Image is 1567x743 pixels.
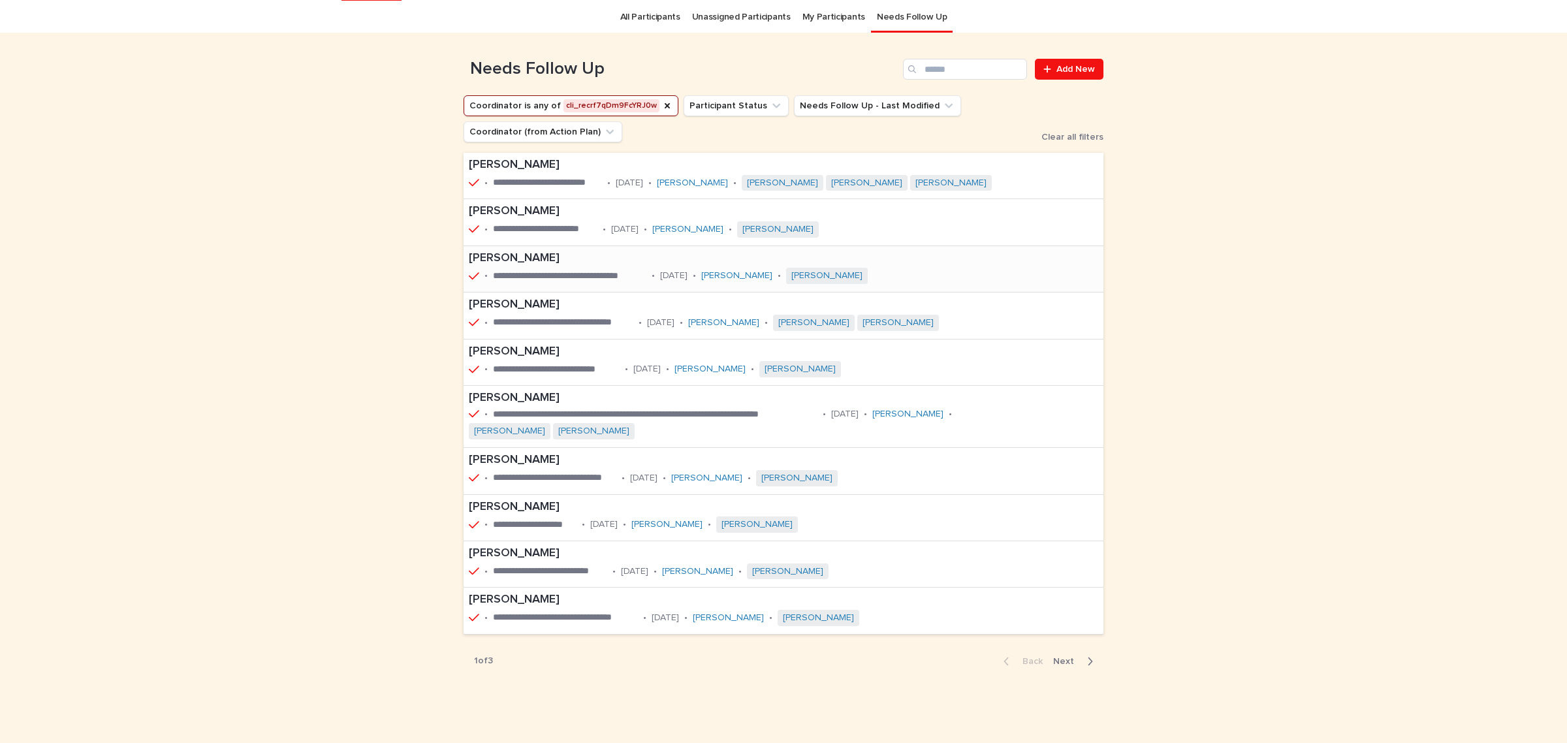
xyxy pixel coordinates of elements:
[1041,133,1103,142] span: Clear all filters
[877,2,947,33] a: Needs Follow Up
[558,426,629,437] a: [PERSON_NAME]
[621,566,648,577] p: [DATE]
[1048,656,1103,667] button: Next
[630,473,657,484] p: [DATE]
[778,270,781,281] p: •
[660,270,688,281] p: [DATE]
[684,95,789,116] button: Participant Status
[484,566,488,577] p: •
[680,317,683,328] p: •
[469,546,922,561] p: [PERSON_NAME]
[648,178,652,189] p: •
[1031,133,1103,142] button: Clear all filters
[747,178,818,189] a: [PERSON_NAME]
[823,409,826,420] p: •
[794,95,961,116] button: Needs Follow Up - Last Modified
[872,409,943,420] a: [PERSON_NAME]
[949,409,952,420] p: •
[625,364,628,375] p: •
[623,519,626,530] p: •
[464,121,622,142] button: Coordinator (from Action Plan)
[684,612,688,624] p: •
[864,409,867,420] p: •
[903,59,1027,80] input: Search
[738,566,742,577] p: •
[622,473,625,484] p: •
[765,364,836,375] a: [PERSON_NAME]
[1015,657,1043,666] span: Back
[484,178,488,189] p: •
[474,426,545,437] a: [PERSON_NAME]
[464,95,678,116] button: Coordinator
[484,409,488,420] p: •
[469,298,1032,312] p: [PERSON_NAME]
[778,317,849,328] a: [PERSON_NAME]
[484,270,488,281] p: •
[693,612,764,624] a: [PERSON_NAME]
[607,178,610,189] p: •
[666,364,669,375] p: •
[469,593,953,607] p: [PERSON_NAME]
[469,158,1085,172] p: [PERSON_NAME]
[484,317,488,328] p: •
[484,612,488,624] p: •
[752,566,823,577] a: [PERSON_NAME]
[688,317,759,328] a: [PERSON_NAME]
[802,2,865,33] a: My Participants
[469,204,912,219] p: [PERSON_NAME]
[748,473,751,484] p: •
[484,519,488,530] p: •
[469,345,934,359] p: [PERSON_NAME]
[783,612,854,624] a: [PERSON_NAME]
[652,612,679,624] p: [DATE]
[915,178,987,189] a: [PERSON_NAME]
[647,317,674,328] p: [DATE]
[469,251,961,266] p: [PERSON_NAME]
[708,519,711,530] p: •
[657,178,728,189] a: [PERSON_NAME]
[484,473,488,484] p: •
[469,453,931,467] p: [PERSON_NAME]
[742,224,814,235] a: [PERSON_NAME]
[631,519,703,530] a: [PERSON_NAME]
[484,224,488,235] p: •
[643,612,646,624] p: •
[662,566,733,577] a: [PERSON_NAME]
[863,317,934,328] a: [PERSON_NAME]
[484,364,488,375] p: •
[671,473,742,484] a: [PERSON_NAME]
[729,224,732,235] p: •
[721,519,793,530] a: [PERSON_NAME]
[733,178,736,189] p: •
[590,519,618,530] p: [DATE]
[674,364,746,375] a: [PERSON_NAME]
[701,270,772,281] a: [PERSON_NAME]
[663,473,666,484] p: •
[761,473,832,484] a: [PERSON_NAME]
[469,500,891,514] p: [PERSON_NAME]
[751,364,754,375] p: •
[639,317,642,328] p: •
[582,519,585,530] p: •
[603,224,606,235] p: •
[620,2,680,33] a: All Participants
[611,224,639,235] p: [DATE]
[1056,65,1095,74] span: Add New
[464,59,898,80] h1: Needs Follow Up
[652,224,723,235] a: [PERSON_NAME]
[654,566,657,577] p: •
[993,656,1048,667] button: Back
[616,178,643,189] p: [DATE]
[1053,657,1082,666] span: Next
[831,409,859,420] p: [DATE]
[469,391,1098,405] p: [PERSON_NAME]
[1035,59,1103,80] a: Add New
[769,612,772,624] p: •
[693,270,696,281] p: •
[831,178,902,189] a: [PERSON_NAME]
[791,270,863,281] a: [PERSON_NAME]
[612,566,616,577] p: •
[765,317,768,328] p: •
[464,645,503,677] p: 1 of 3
